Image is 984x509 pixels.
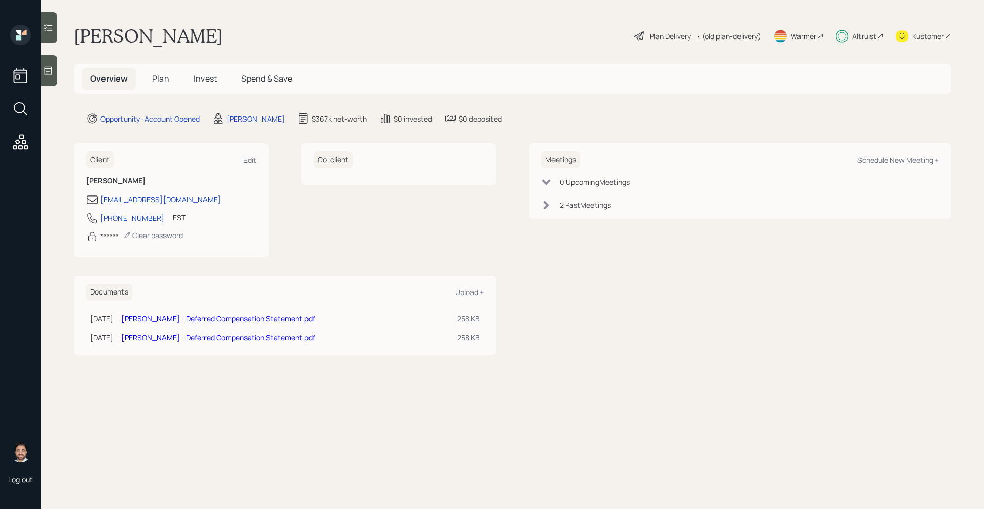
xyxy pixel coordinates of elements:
span: Invest [194,73,217,84]
h6: Meetings [541,151,580,168]
span: Overview [90,73,128,84]
div: $0 deposited [459,113,502,124]
div: • (old plan-delivery) [696,31,761,42]
img: michael-russo-headshot.png [10,442,31,462]
div: [DATE] [90,332,113,343]
div: $367k net-worth [312,113,367,124]
h6: Documents [86,284,132,301]
div: 258 KB [457,332,480,343]
div: Log out [8,475,33,484]
h6: Co-client [314,151,353,168]
div: [DATE] [90,313,113,324]
div: 258 KB [457,313,480,324]
div: Warmer [791,31,816,42]
div: Altruist [852,31,876,42]
div: [EMAIL_ADDRESS][DOMAIN_NAME] [100,194,221,205]
div: $0 invested [394,113,432,124]
a: [PERSON_NAME] - Deferred Compensation Statement.pdf [121,314,315,323]
span: Plan [152,73,169,84]
div: Kustomer [912,31,944,42]
a: [PERSON_NAME] - Deferred Compensation Statement.pdf [121,332,315,342]
span: Spend & Save [241,73,292,84]
h1: [PERSON_NAME] [74,25,223,47]
div: [PHONE_NUMBER] [100,212,165,223]
div: EST [173,212,186,223]
div: [PERSON_NAME] [227,113,285,124]
div: Upload + [455,287,484,297]
div: Plan Delivery [650,31,691,42]
div: 0 Upcoming Meeting s [560,177,630,187]
div: Edit [243,155,256,165]
div: Clear password [123,230,183,240]
div: 2 Past Meeting s [560,200,611,210]
h6: Client [86,151,114,168]
div: Schedule New Meeting + [857,155,939,165]
h6: [PERSON_NAME] [86,177,256,185]
div: Opportunity · Account Opened [100,113,200,124]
